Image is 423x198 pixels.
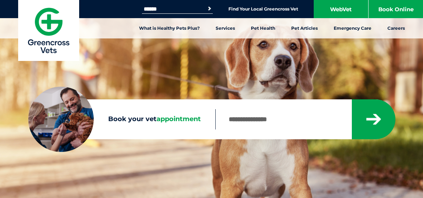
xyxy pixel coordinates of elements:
[156,115,201,123] span: appointment
[131,18,208,38] a: What is Healthy Pets Plus?
[206,5,213,12] button: Search
[228,6,298,12] a: Find Your Local Greencross Vet
[326,18,379,38] a: Emergency Care
[243,18,283,38] a: Pet Health
[208,18,243,38] a: Services
[28,115,215,123] label: Book your vet
[379,18,413,38] a: Careers
[283,18,326,38] a: Pet Articles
